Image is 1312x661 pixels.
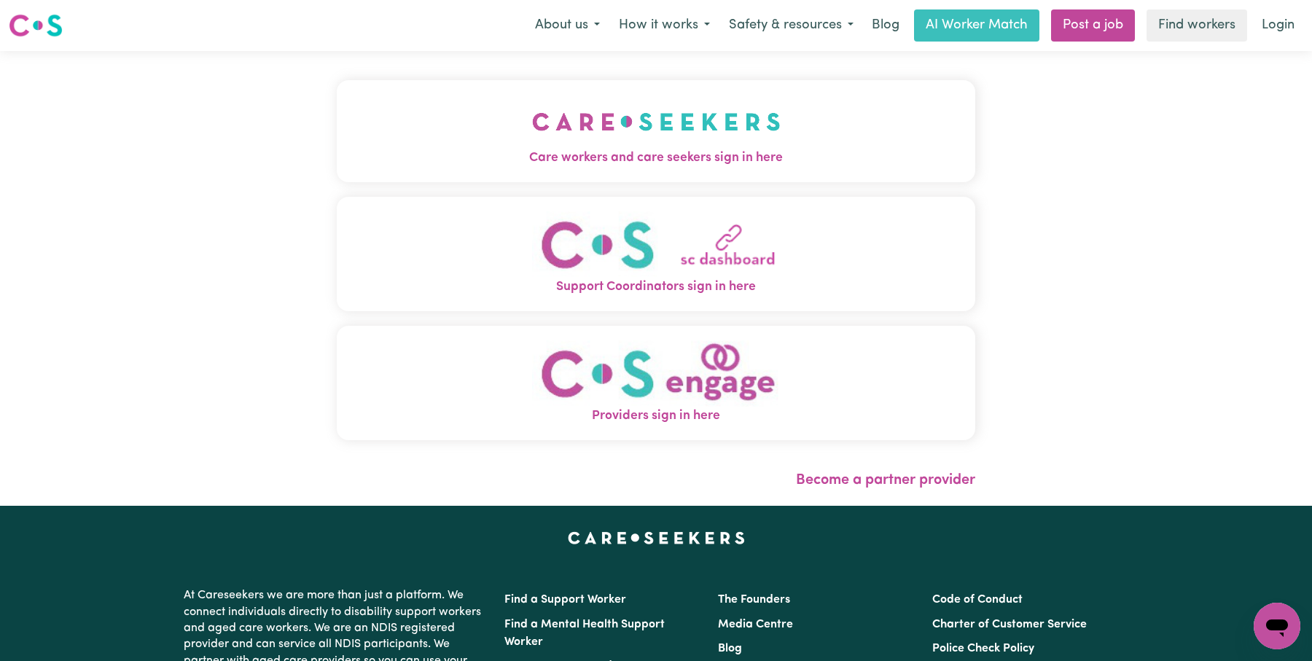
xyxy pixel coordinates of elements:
[337,326,975,440] button: Providers sign in here
[504,594,626,606] a: Find a Support Worker
[9,12,63,39] img: Careseekers logo
[719,10,863,41] button: Safety & resources
[718,643,742,654] a: Blog
[1254,603,1300,649] iframe: Button to launch messaging window
[718,619,793,630] a: Media Centre
[337,278,975,297] span: Support Coordinators sign in here
[1253,9,1303,42] a: Login
[526,10,609,41] button: About us
[337,149,975,168] span: Care workers and care seekers sign in here
[932,594,1023,606] a: Code of Conduct
[796,473,975,488] a: Become a partner provider
[932,643,1034,654] a: Police Check Policy
[337,197,975,311] button: Support Coordinators sign in here
[568,532,745,544] a: Careseekers home page
[337,407,975,426] span: Providers sign in here
[932,619,1087,630] a: Charter of Customer Service
[609,10,719,41] button: How it works
[1147,9,1247,42] a: Find workers
[504,619,665,648] a: Find a Mental Health Support Worker
[718,594,790,606] a: The Founders
[1051,9,1135,42] a: Post a job
[863,9,908,42] a: Blog
[9,9,63,42] a: Careseekers logo
[914,9,1039,42] a: AI Worker Match
[337,80,975,182] button: Care workers and care seekers sign in here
